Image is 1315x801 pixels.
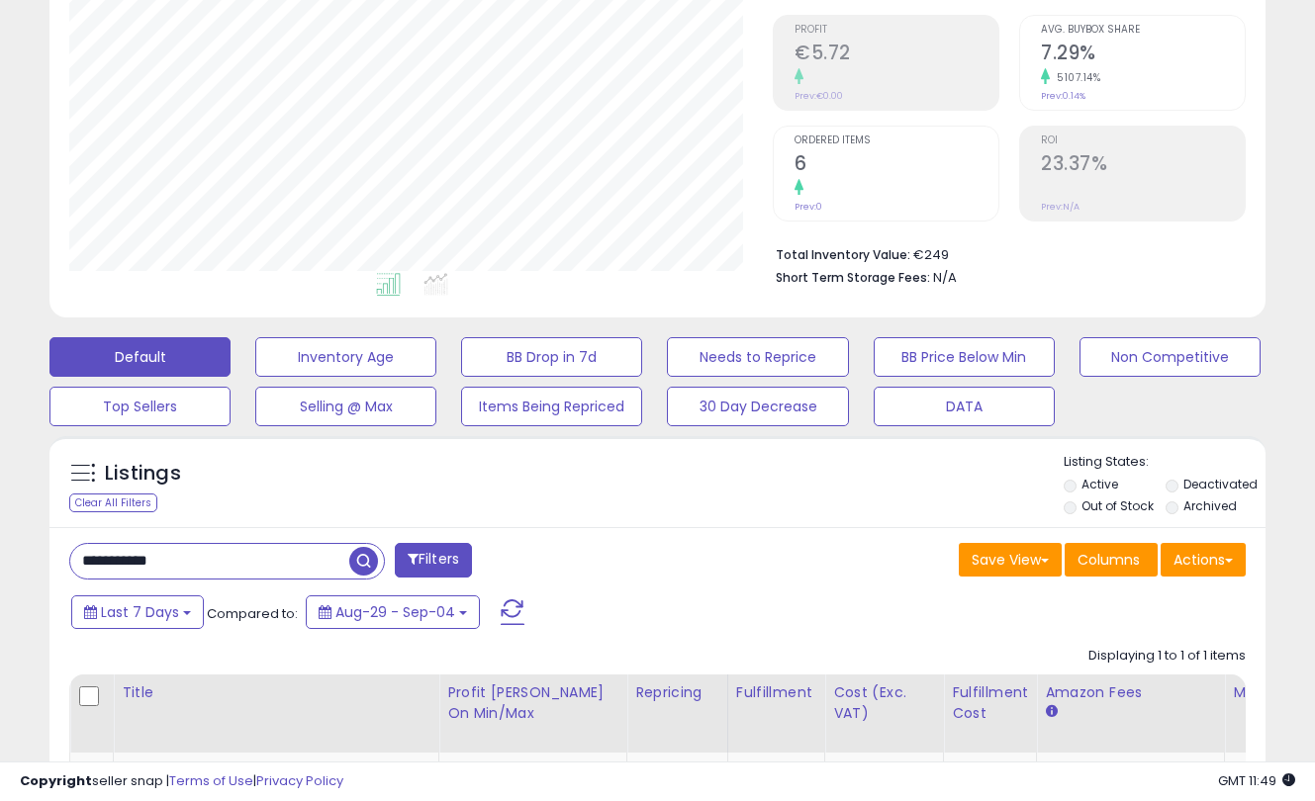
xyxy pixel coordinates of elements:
div: Profit [PERSON_NAME] on Min/Max [447,682,618,724]
label: Out of Stock [1081,497,1154,514]
div: Fulfillment Cost [952,682,1028,724]
div: Title [122,682,430,703]
li: €249 [776,241,1231,265]
button: Default [49,337,231,377]
small: Prev: 0 [795,201,822,213]
button: Save View [959,543,1062,577]
h2: 23.37% [1041,152,1245,179]
h2: 6 [795,152,998,179]
strong: Copyright [20,771,92,790]
span: Last 7 Days [101,602,179,622]
button: Actions [1161,543,1246,577]
span: Columns [1078,550,1140,570]
div: Displaying 1 to 1 of 1 items [1088,647,1246,666]
button: Needs to Reprice [667,337,848,377]
span: Avg. Buybox Share [1041,25,1245,36]
span: 2025-09-12 11:49 GMT [1218,771,1295,790]
h2: €5.72 [795,42,998,68]
small: 5107.14% [1050,70,1100,85]
label: Archived [1183,497,1237,514]
button: Last 7 Days [71,595,204,629]
button: Items Being Repriced [461,387,642,426]
div: Fulfillment [736,682,816,703]
button: Aug-29 - Sep-04 [306,595,480,629]
small: Prev: N/A [1041,201,1080,213]
span: Aug-29 - Sep-04 [335,602,455,622]
span: N/A [933,268,957,287]
button: Columns [1065,543,1158,577]
small: Amazon Fees. [1045,703,1057,721]
div: Clear All Filters [69,493,157,512]
label: Deactivated [1183,476,1258,492]
span: Profit [795,25,998,36]
label: Active [1081,476,1118,492]
span: Ordered Items [795,135,998,146]
button: BB Drop in 7d [461,337,642,377]
a: Privacy Policy [256,771,343,790]
div: Cost (Exc. VAT) [833,682,935,724]
th: The percentage added to the cost of goods (COGS) that forms the calculator for Min & Max prices. [439,674,627,753]
h2: 7.29% [1041,42,1245,68]
small: Prev: 0.14% [1041,90,1085,102]
button: Inventory Age [255,337,436,377]
button: Selling @ Max [255,387,436,426]
button: 30 Day Decrease [667,387,848,426]
div: seller snap | | [20,772,343,791]
a: Terms of Use [169,771,253,790]
span: ROI [1041,135,1245,146]
div: Amazon Fees [1045,682,1216,703]
b: Short Term Storage Fees: [776,269,930,286]
div: Repricing [635,682,719,703]
button: BB Price Below Min [874,337,1055,377]
small: Prev: €0.00 [795,90,843,102]
p: Listing States: [1064,453,1266,472]
b: Total Inventory Value: [776,246,910,263]
button: Non Competitive [1080,337,1261,377]
button: Filters [395,543,472,578]
h5: Listings [105,460,181,488]
span: Compared to: [207,604,298,623]
button: DATA [874,387,1055,426]
button: Top Sellers [49,387,231,426]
